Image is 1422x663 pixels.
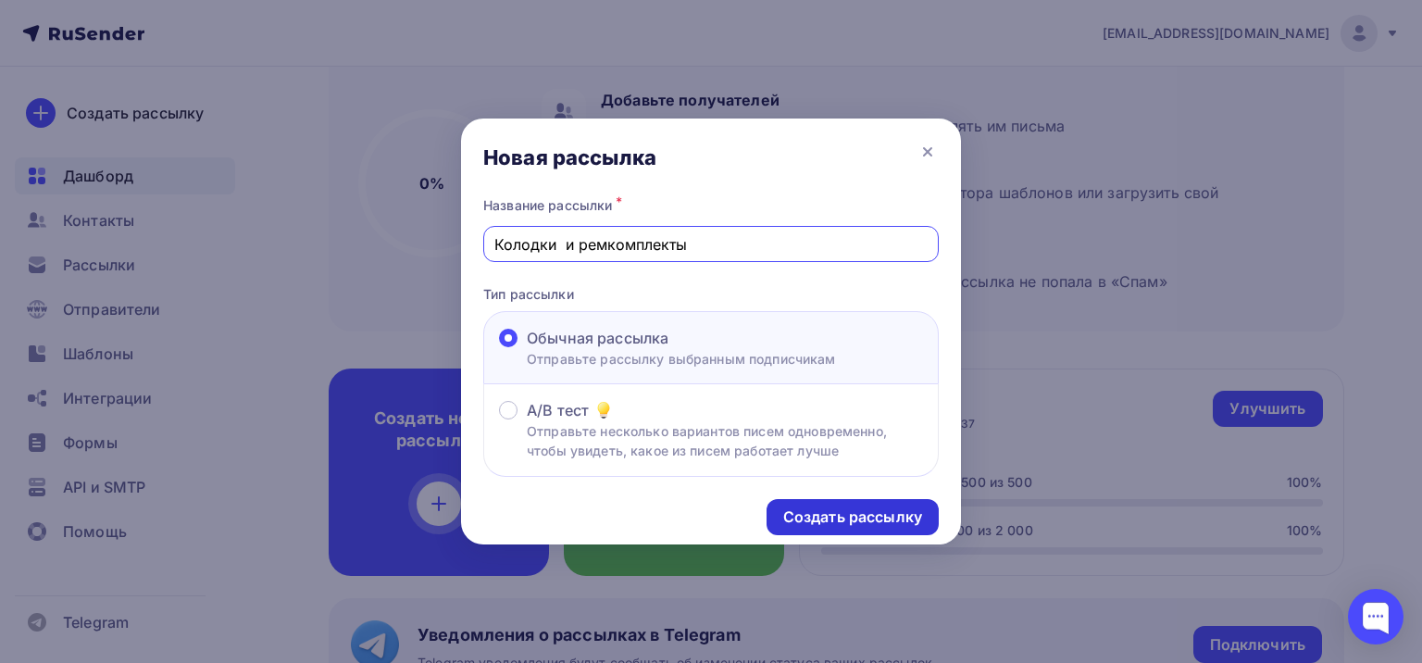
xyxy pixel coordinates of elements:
[783,507,922,528] div: Создать рассылку
[494,233,929,256] input: Придумайте название рассылки
[527,349,836,369] p: Отправьте рассылку выбранным подписчикам
[483,193,939,219] div: Название рассылки
[483,284,939,304] p: Тип рассылки
[527,421,923,460] p: Отправьте несколько вариантов писем одновременно, чтобы увидеть, какое из писем работает лучше
[483,144,656,170] div: Новая рассылка
[527,327,668,349] span: Обычная рассылка
[527,399,589,421] span: A/B тест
